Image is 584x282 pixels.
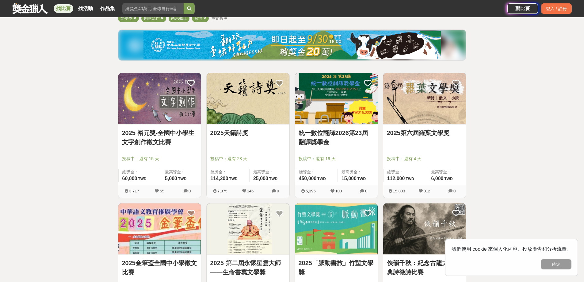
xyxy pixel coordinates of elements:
[207,203,289,255] a: Cover Image
[118,203,201,255] img: Cover Image
[253,176,268,181] span: 25,000
[138,177,146,181] span: TWD
[122,258,197,277] a: 2025金筆盃全國中小學徵文比賽
[143,31,441,59] img: ea6d37ea-8c75-4c97-b408-685919e50f13.jpg
[160,189,164,193] span: 55
[189,189,191,193] span: 0
[165,169,197,175] span: 最高獎金：
[210,258,286,277] a: 2025 第二屆永懷星雲大師——生命書寫文學獎
[299,258,374,277] a: 2025「脈動書旅」竹塹文學獎
[207,203,289,255] img: Cover Image
[393,189,405,193] span: 15,803
[211,176,228,181] span: 114,200
[452,246,571,252] span: 我們使用 cookie 來個人化內容、投放廣告和分析流量。
[54,4,73,13] a: 找比賽
[122,176,137,181] span: 60,000
[129,189,139,193] span: 3,717
[120,16,132,21] span: 文學獎
[444,177,452,181] span: TWD
[295,203,378,255] img: Cover Image
[406,177,414,181] span: TWD
[299,176,317,181] span: 450,000
[299,128,374,147] a: 統一數位翻譯2026第23屆翻譯獎學金
[342,169,374,175] span: 最高獎金：
[431,176,443,181] span: 6,000
[335,189,342,193] span: 103
[207,73,289,124] img: Cover Image
[383,203,466,255] a: Cover Image
[217,189,227,193] span: 7,875
[387,169,424,175] span: 總獎金：
[383,203,466,255] img: Cover Image
[122,128,197,147] a: 2025 裕元獎-全國中小學生文字創作徵文比賽
[194,16,202,21] span: 台灣
[295,203,378,255] a: Cover Image
[387,156,462,162] span: 投稿中：還有 4 天
[342,176,357,181] span: 15,000
[211,169,246,175] span: 總獎金：
[269,177,277,181] span: TWD
[122,169,157,175] span: 總獎金：
[541,259,571,269] button: 確定
[229,177,237,181] span: TWD
[118,203,201,255] a: Cover Image
[253,169,286,175] span: 最高獎金：
[541,3,572,14] div: 登入 / 註冊
[295,73,378,124] img: Cover Image
[387,128,462,137] a: 2025第六屆羅葉文學獎
[387,176,405,181] span: 112,000
[122,3,184,14] input: 總獎金40萬元 全球自行車設計比賽
[299,156,374,162] span: 投稿中：還有 19 天
[118,73,201,124] img: Cover Image
[210,128,286,137] a: 2025天籟詩獎
[357,177,366,181] span: TWD
[76,4,95,13] a: 找活動
[122,156,197,162] span: 投稿中：還有 15 天
[178,177,186,181] span: TWD
[165,176,177,181] span: 5,000
[383,73,466,124] img: Cover Image
[299,169,334,175] span: 總獎金：
[453,189,456,193] span: 0
[211,16,227,21] span: 重置條件
[171,16,187,21] span: 尚未截止
[317,177,326,181] span: TWD
[277,189,279,193] span: 0
[365,189,367,193] span: 0
[247,189,254,193] span: 146
[306,189,316,193] span: 5,395
[507,3,538,14] a: 辦比賽
[98,4,117,13] a: 作品集
[431,169,462,175] span: 最高獎金：
[387,258,462,277] a: 俠韻千秋：紀念古龍大俠古典詩徵詩比賽
[210,156,286,162] span: 投稿中：還有 28 天
[144,16,160,21] span: 創意寫作
[424,189,430,193] span: 312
